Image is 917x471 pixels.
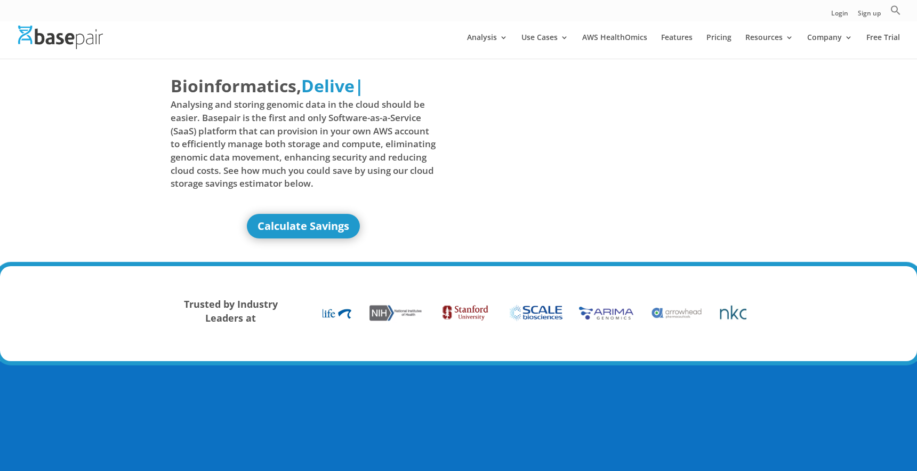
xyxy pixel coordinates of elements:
[807,34,852,59] a: Company
[706,34,731,59] a: Pricing
[745,34,793,59] a: Resources
[467,34,508,59] a: Analysis
[18,26,103,49] img: Basepair
[355,74,364,97] span: |
[171,74,301,98] span: Bioinformatics,
[521,34,568,59] a: Use Cases
[184,298,278,324] strong: Trusted by Industry Leaders at
[890,5,901,21] a: Search Icon Link
[890,5,901,15] svg: Search
[831,10,848,21] a: Login
[247,214,360,238] a: Calculate Savings
[171,98,436,190] span: Analysing and storing genomic data in the cloud should be easier. Basepair is the first and only ...
[582,34,647,59] a: AWS HealthOmics
[866,34,900,59] a: Free Trial
[301,74,355,97] span: Delive
[466,74,732,223] iframe: Basepair - NGS Analysis Simplified
[858,10,881,21] a: Sign up
[661,34,693,59] a: Features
